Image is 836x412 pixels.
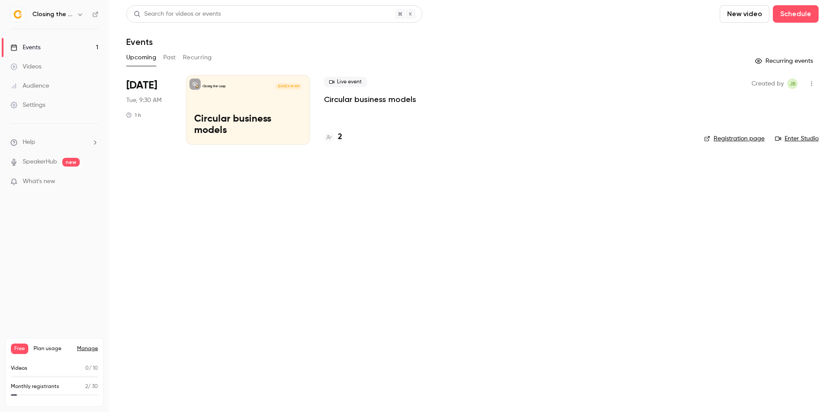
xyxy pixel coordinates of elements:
[704,134,765,143] a: Registration page
[324,77,367,87] span: Live event
[10,62,41,71] div: Videos
[23,138,35,147] span: Help
[752,78,784,89] span: Created by
[88,178,98,186] iframe: Noticeable Trigger
[126,75,172,145] div: Oct 21 Tue, 9:30 AM (Europe/Amsterdam)
[163,51,176,65] button: Past
[789,78,796,89] span: JB
[194,114,302,136] p: Circular business models
[126,51,156,65] button: Upcoming
[23,177,55,186] span: What's new
[773,5,819,23] button: Schedule
[751,54,819,68] button: Recurring events
[134,10,221,19] div: Search for videos or events
[275,83,301,89] span: [DATE] 9:30 AM
[202,84,226,89] p: Closing the Loop
[126,78,157,92] span: [DATE]
[324,94,416,105] a: Circular business models
[77,345,98,352] a: Manage
[338,131,342,143] h4: 2
[32,10,73,19] h6: Closing the Loop
[85,384,88,389] span: 2
[126,37,153,47] h1: Events
[11,364,27,372] p: Videos
[10,138,98,147] li: help-dropdown-opener
[23,157,57,167] a: SpeakerHub
[787,78,798,89] span: Jan Baker
[10,101,45,109] div: Settings
[85,383,98,391] p: / 30
[126,96,162,105] span: Tue, 9:30 AM
[183,51,212,65] button: Recurring
[34,345,72,352] span: Plan usage
[62,158,80,167] span: new
[10,43,40,52] div: Events
[85,366,89,371] span: 0
[11,7,25,21] img: Closing the Loop
[720,5,769,23] button: New video
[10,82,49,90] div: Audience
[775,134,819,143] a: Enter Studio
[11,344,28,354] span: Free
[324,131,342,143] a: 2
[11,383,59,391] p: Monthly registrants
[126,112,141,119] div: 1 h
[186,75,310,145] a: Circular business modelsClosing the Loop[DATE] 9:30 AMCircular business models
[85,364,98,372] p: / 10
